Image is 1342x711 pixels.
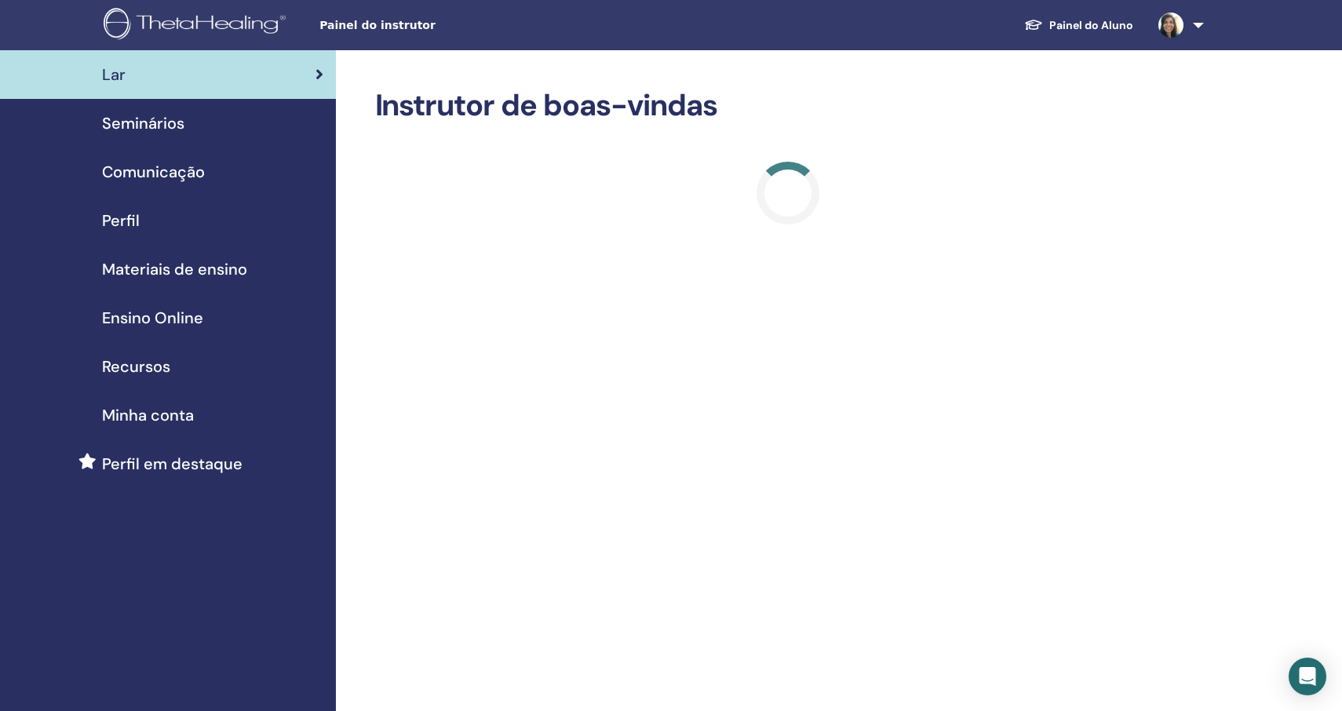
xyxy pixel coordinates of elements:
[375,88,1202,124] h2: Instrutor de boas-vindas
[102,306,203,330] span: Ensino Online
[102,403,194,427] span: Minha conta
[102,63,126,86] span: Lar
[1024,18,1043,31] img: graduation-cap-white.svg
[1158,13,1183,38] img: default.jpg
[102,160,205,184] span: Comunicação
[1012,11,1146,40] a: Painel do Aluno
[1289,658,1326,695] div: Open Intercom Messenger
[102,355,170,378] span: Recursos
[102,257,247,281] span: Materiais de ensino
[319,17,555,34] span: Painel do instrutor
[104,8,291,43] img: logo.png
[102,111,184,135] span: Seminários
[102,452,243,476] span: Perfil em destaque
[102,209,140,232] span: Perfil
